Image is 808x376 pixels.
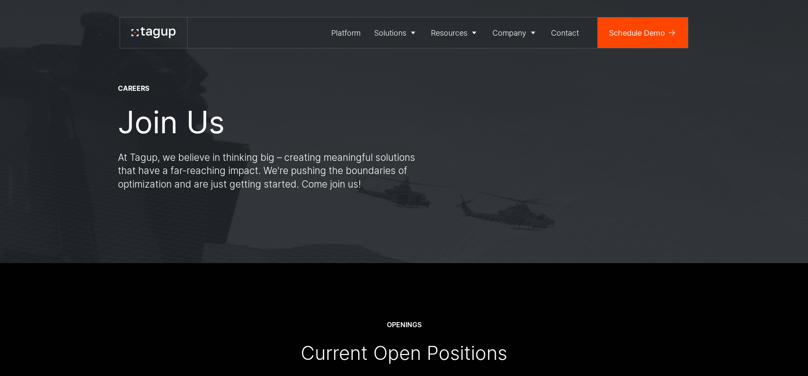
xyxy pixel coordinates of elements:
a: Solutions [367,17,425,48]
div: Schedule Demo [609,27,665,39]
a: Company [486,17,545,48]
div: OPENINGS [387,320,422,330]
h1: Join Us [118,105,225,139]
a: Contact [545,17,586,48]
div: Platform [331,27,361,39]
div: Resources [431,27,467,39]
div: Contact [551,27,579,39]
p: At Tagup, we believe in thinking big – creating meaningful solutions that have a far-reaching imp... [118,151,423,191]
a: Schedule Demo [598,17,688,48]
div: CAREERS [118,84,149,93]
div: Solutions [374,27,406,39]
a: Resources [425,17,486,48]
a: Platform [325,17,368,48]
div: Company [492,27,526,39]
div: Current Open Positions [301,341,507,365]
